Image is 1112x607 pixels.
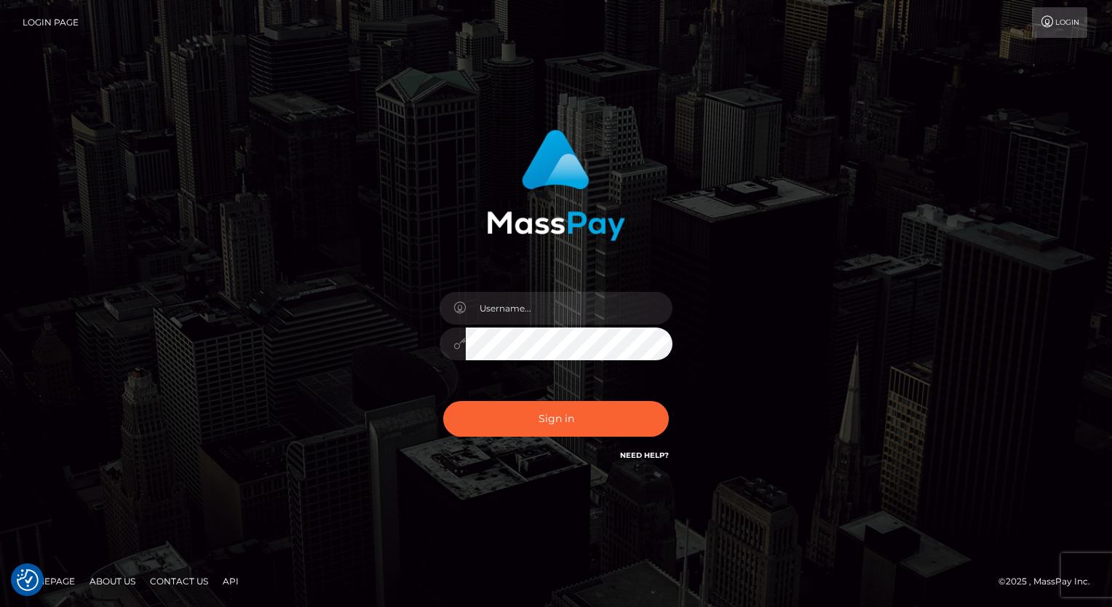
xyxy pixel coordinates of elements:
a: Login Page [23,7,79,38]
img: MassPay Login [487,130,625,241]
img: Revisit consent button [17,569,39,591]
a: API [217,570,245,592]
a: Homepage [16,570,81,592]
a: Need Help? [620,451,669,460]
a: About Us [84,570,141,592]
a: Contact Us [144,570,214,592]
button: Consent Preferences [17,569,39,591]
button: Sign in [443,401,669,437]
a: Login [1032,7,1087,38]
div: © 2025 , MassPay Inc. [998,574,1101,590]
input: Username... [466,292,672,325]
